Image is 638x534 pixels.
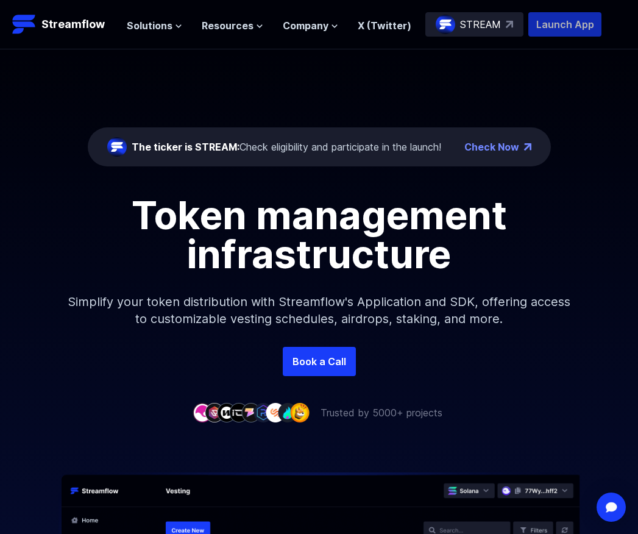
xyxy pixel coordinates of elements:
img: streamflow-logo-circle.png [107,137,127,157]
span: Company [283,18,328,33]
img: company-3 [217,403,236,422]
img: company-4 [229,403,249,422]
a: X (Twitter) [358,20,411,32]
button: Resources [202,18,263,33]
img: streamflow-logo-circle.png [436,15,455,34]
img: company-6 [253,403,273,422]
h1: Token management infrastructure [45,196,594,274]
span: Solutions [127,18,172,33]
img: company-7 [266,403,285,422]
button: Solutions [127,18,182,33]
p: Trusted by 5000+ projects [321,405,442,420]
span: The ticker is STREAM: [132,141,239,153]
img: top-right-arrow.svg [506,21,513,28]
img: top-right-arrow.png [524,143,531,151]
p: Streamflow [41,16,105,33]
img: company-5 [241,403,261,422]
img: company-1 [193,403,212,422]
div: Open Intercom Messenger [597,493,626,522]
img: company-9 [290,403,310,422]
span: Resources [202,18,253,33]
div: Check eligibility and participate in the launch! [132,140,441,154]
p: Simplify your token distribution with Streamflow's Application and SDK, offering access to custom... [57,274,581,347]
img: company-2 [205,403,224,422]
img: Streamflow Logo [12,12,37,37]
a: STREAM [425,12,523,37]
button: Company [283,18,338,33]
p: STREAM [460,17,501,32]
img: company-8 [278,403,297,422]
a: Book a Call [283,347,356,376]
button: Launch App [528,12,601,37]
a: Check Now [464,140,519,154]
a: Streamflow [12,12,115,37]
